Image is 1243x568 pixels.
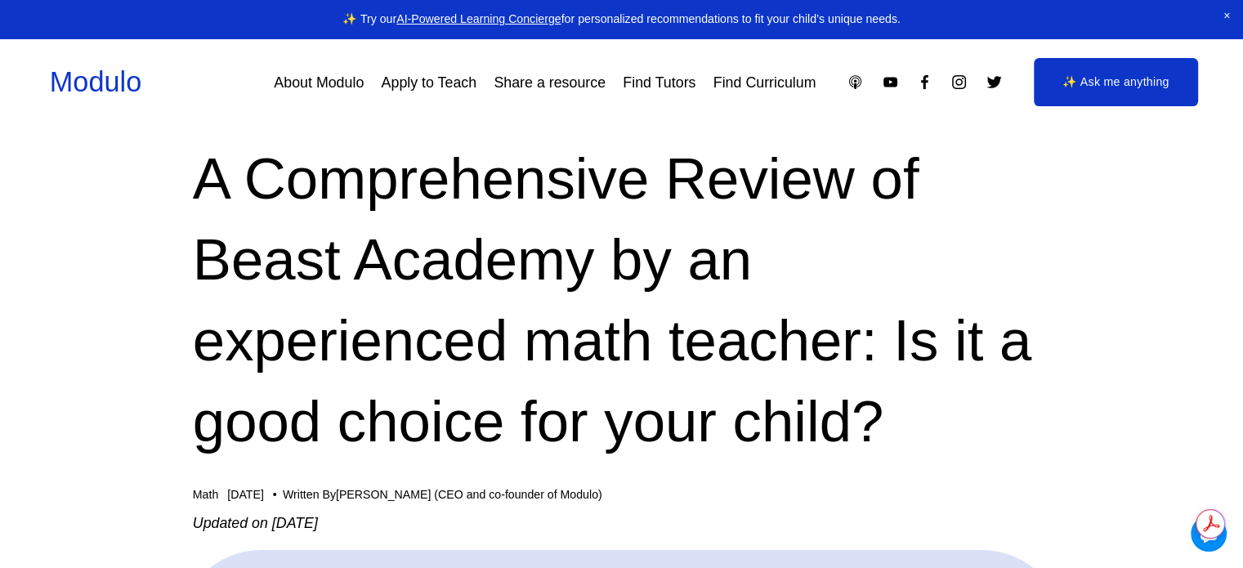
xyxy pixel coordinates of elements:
div: Written By [283,488,602,502]
h1: A Comprehensive Review of Beast Academy by an experienced math teacher: Is it a good choice for y... [193,138,1051,462]
a: ✨ Ask me anything [1034,58,1198,107]
span: [DATE] [227,488,264,501]
a: Find Curriculum [713,68,816,97]
a: [PERSON_NAME] (CEO and co-founder of Modulo) [336,488,602,501]
a: YouTube [882,74,899,91]
a: Share a resource [494,68,606,97]
a: Facebook [916,74,933,91]
a: Find Tutors [623,68,695,97]
a: Math [193,488,218,501]
a: Apply to Teach [382,68,477,97]
a: Modulo [50,66,141,97]
a: AI-Powered Learning Concierge [396,12,561,25]
em: Updated on [DATE] [193,515,318,531]
a: Apple Podcasts [847,74,864,91]
a: About Modulo [274,68,364,97]
a: Instagram [950,74,968,91]
a: Twitter [986,74,1003,91]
